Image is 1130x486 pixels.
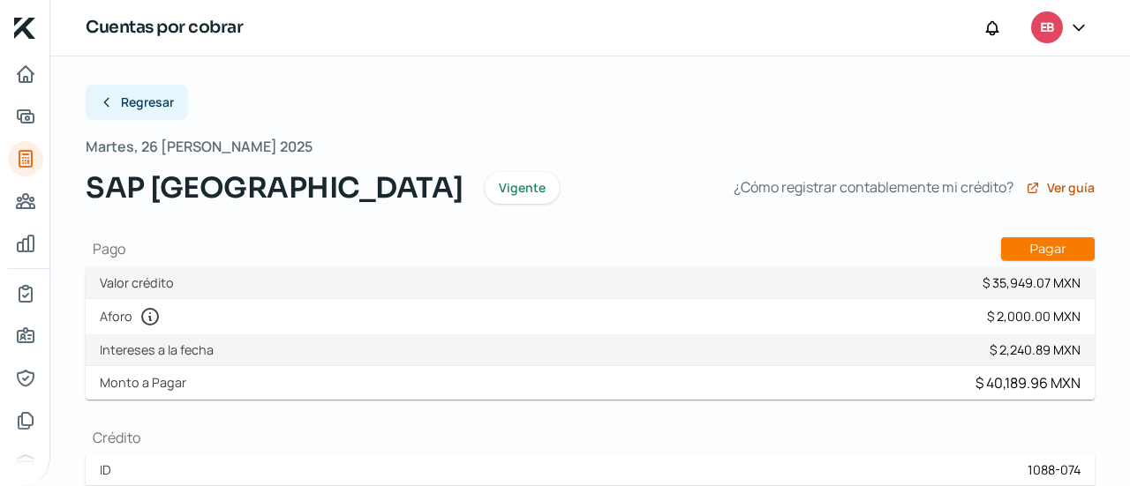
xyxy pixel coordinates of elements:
span: Ver guía [1047,182,1095,194]
div: $ 2,240.89 MXN [990,341,1081,358]
span: SAP [GEOGRAPHIC_DATA] [86,167,463,209]
a: Información general [8,318,43,354]
button: Regresar [86,85,188,120]
a: Mis finanzas [8,226,43,261]
div: $ 2,000.00 MXN [987,308,1081,325]
a: Inicio [8,56,43,92]
span: Martes, 26 [PERSON_NAME] 2025 [86,134,313,160]
label: Intereses a la fecha [100,341,221,358]
label: Monto a Pagar [100,374,193,391]
span: EB [1040,18,1054,39]
span: Vigente [499,182,546,194]
a: Representantes [8,361,43,396]
a: Mi contrato [8,276,43,311]
h1: Crédito [86,428,1095,447]
a: Pago a proveedores [8,183,43,219]
span: Regresar [121,96,174,108]
a: Buró de crédito [8,445,43,481]
a: Ver guía [1026,181,1095,195]
a: Adelantar facturas [8,99,43,134]
button: Pagar [1001,237,1095,260]
label: Aforo [100,306,168,327]
label: ID [100,461,118,478]
div: 1088-074 [1028,461,1081,478]
label: Valor crédito [100,274,181,291]
a: Documentos [8,403,43,438]
span: ¿Cómo registrar contablemente mi crédito? [734,175,1013,200]
a: Tus créditos [8,141,43,176]
h1: Cuentas por cobrar [86,15,243,41]
div: $ 40,189.96 MXN [976,373,1081,393]
h1: Pago [86,237,1095,260]
div: $ 35,949.07 MXN [983,274,1081,291]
